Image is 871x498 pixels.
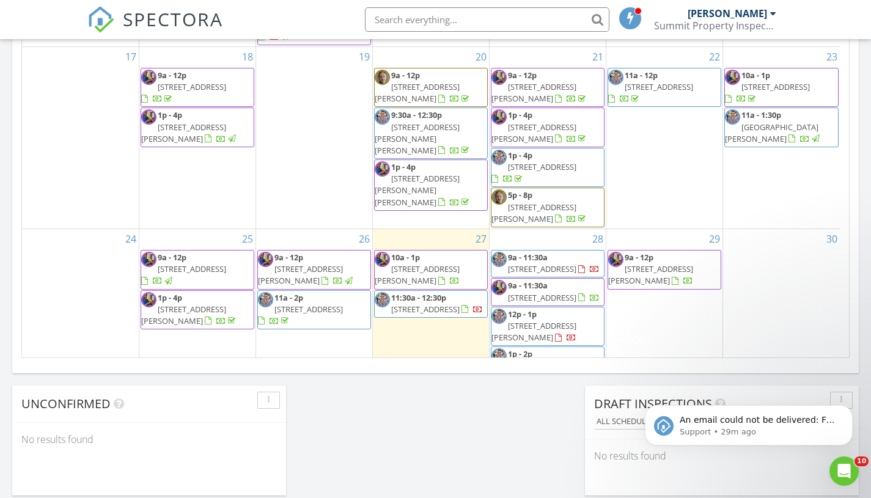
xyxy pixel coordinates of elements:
[824,229,840,249] a: Go to August 30, 2025
[508,348,600,371] a: 1p - 2p
[491,109,588,144] a: 1p - 4p [STREET_ADDRESS][PERSON_NAME]
[491,346,605,374] a: 1p - 2p
[491,68,605,108] a: 9a - 12p [STREET_ADDRESS][PERSON_NAME]
[625,81,693,92] span: [STREET_ADDRESS]
[372,46,489,229] td: Go to August 20, 2025
[606,229,723,376] td: Go to August 29, 2025
[608,70,693,104] a: 11a - 12p [STREET_ADDRESS]
[141,304,226,326] span: [STREET_ADDRESS][PERSON_NAME]
[374,68,488,108] a: 9a - 12p [STREET_ADDRESS][PERSON_NAME]
[608,263,693,286] span: [STREET_ADDRESS][PERSON_NAME]
[508,252,600,274] a: 9a - 11:30a [STREET_ADDRESS]
[356,47,372,67] a: Go to August 19, 2025
[590,229,606,249] a: Go to August 28, 2025
[625,70,658,81] span: 11a - 12p
[654,20,776,32] div: Summit Property Inspections Inc
[508,189,532,200] span: 5p - 8p
[491,150,576,184] a: 1p - 4p [STREET_ADDRESS]
[724,68,839,108] a: 10a - 1p [STREET_ADDRESS]
[491,150,507,165] img: image_50749441.jpg
[374,250,488,290] a: 10a - 1p [STREET_ADDRESS][PERSON_NAME]
[87,16,223,42] a: SPECTORA
[508,252,548,263] span: 9a - 11:30a
[590,47,606,67] a: Go to August 21, 2025
[829,456,859,486] iframe: Intercom live chat
[141,109,156,125] img: img_5354.jpg
[141,292,238,326] a: 1p - 4p [STREET_ADDRESS][PERSON_NAME]
[158,252,186,263] span: 9a - 12p
[391,252,420,263] span: 10a - 1p
[597,417,669,426] div: All schedulers
[491,252,507,267] img: image_50749441.jpg
[375,252,460,286] a: 10a - 1p [STREET_ADDRESS][PERSON_NAME]
[375,109,471,156] a: 9:30a - 12:30p [STREET_ADDRESS][PERSON_NAME][PERSON_NAME]
[491,122,576,144] span: [STREET_ADDRESS][PERSON_NAME]
[374,290,488,318] a: 11:30a - 12:30p [STREET_ADDRESS]
[374,159,488,211] a: 1p - 4p [STREET_ADDRESS][PERSON_NAME][PERSON_NAME]
[707,47,722,67] a: Go to August 22, 2025
[824,47,840,67] a: Go to August 23, 2025
[723,46,840,229] td: Go to August 23, 2025
[141,292,156,307] img: img_5354.jpg
[258,263,343,286] span: [STREET_ADDRESS][PERSON_NAME]
[141,252,226,286] a: 9a - 12p [STREET_ADDRESS]
[725,109,821,144] a: 11a - 1:30p [GEOGRAPHIC_DATA][PERSON_NAME]
[356,229,372,249] a: Go to August 26, 2025
[375,252,390,267] img: img_5354.jpg
[508,280,548,291] span: 9a - 11:30a
[491,202,576,224] span: [STREET_ADDRESS][PERSON_NAME]
[158,81,226,92] span: [STREET_ADDRESS]
[491,280,507,295] img: img_5354.jpg
[491,307,605,346] a: 12p - 1p [STREET_ADDRESS][PERSON_NAME]
[141,70,156,85] img: img_5354.jpg
[627,379,871,465] iframe: Intercom notifications message
[372,229,489,376] td: Go to August 27, 2025
[158,70,186,81] span: 9a - 12p
[274,252,303,263] span: 9a - 12p
[255,46,372,229] td: Go to August 19, 2025
[375,161,390,177] img: img_5354.jpg
[608,70,623,85] img: image_50749441.jpg
[491,81,576,104] span: [STREET_ADDRESS][PERSON_NAME]
[141,290,254,330] a: 1p - 4p [STREET_ADDRESS][PERSON_NAME]
[594,414,671,430] button: All schedulers
[158,292,182,303] span: 1p - 4p
[688,7,767,20] div: [PERSON_NAME]
[491,70,507,85] img: img_5354.jpg
[274,304,343,315] span: [STREET_ADDRESS]
[258,292,273,307] img: image_50749441.jpg
[491,108,605,147] a: 1p - 4p [STREET_ADDRESS][PERSON_NAME]
[741,70,770,81] span: 10a - 1p
[141,109,238,144] a: 1p - 4p [STREET_ADDRESS][PERSON_NAME]
[375,122,460,156] span: [STREET_ADDRESS][PERSON_NAME][PERSON_NAME]
[508,280,600,302] a: 9a - 11:30a [STREET_ADDRESS]
[491,148,605,188] a: 1p - 4p [STREET_ADDRESS]
[258,252,355,286] a: 9a - 12p [STREET_ADDRESS][PERSON_NAME]
[375,263,460,286] span: [STREET_ADDRESS][PERSON_NAME]
[141,252,156,267] img: img_5354.jpg
[22,46,139,229] td: Go to August 17, 2025
[274,292,303,303] span: 11a - 2p
[391,304,460,315] span: [STREET_ADDRESS]
[725,70,740,85] img: img_5354.jpg
[725,109,740,125] img: image_50749441.jpg
[490,229,606,376] td: Go to August 28, 2025
[365,7,609,32] input: Search everything...
[257,250,371,290] a: 9a - 12p [STREET_ADDRESS][PERSON_NAME]
[87,6,114,33] img: The Best Home Inspection Software - Spectora
[854,456,869,466] span: 10
[255,229,372,376] td: Go to August 26, 2025
[158,263,226,274] span: [STREET_ADDRESS]
[375,161,471,208] a: 1p - 4p [STREET_ADDRESS][PERSON_NAME][PERSON_NAME]
[123,229,139,249] a: Go to August 24, 2025
[508,309,537,320] span: 12p - 1p
[741,109,781,120] span: 11a - 1:30p
[139,46,255,229] td: Go to August 18, 2025
[123,6,223,32] span: SPECTORA
[240,47,255,67] a: Go to August 18, 2025
[707,229,722,249] a: Go to August 29, 2025
[375,109,390,125] img: image_50749441.jpg
[724,108,839,147] a: 11a - 1:30p [GEOGRAPHIC_DATA][PERSON_NAME]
